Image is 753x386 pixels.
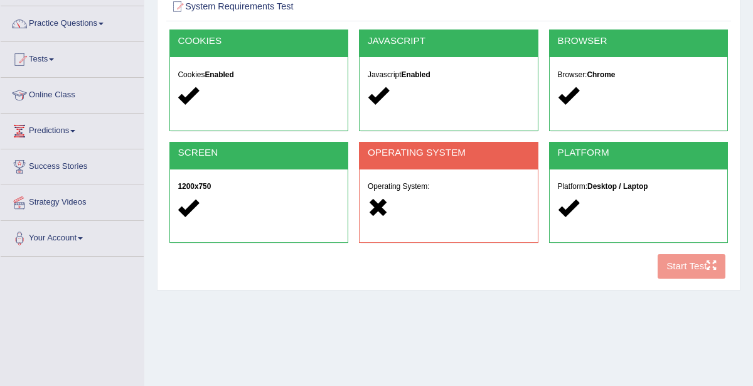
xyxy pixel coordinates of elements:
strong: Desktop / Laptop [587,182,648,191]
h5: Operating System: [368,183,530,191]
h2: JAVASCRIPT [368,36,530,46]
h5: Browser: [558,71,720,79]
h5: Javascript [368,71,530,79]
a: Predictions [1,114,144,145]
h2: COOKIES [178,36,339,46]
h2: PLATFORM [558,147,720,158]
h2: OPERATING SYSTEM [368,147,530,158]
h5: Cookies [178,71,339,79]
strong: Chrome [587,70,615,79]
a: Your Account [1,221,144,252]
a: Strategy Videos [1,185,144,217]
h5: Platform: [558,183,720,191]
strong: Enabled [205,70,233,79]
strong: 1200x750 [178,182,211,191]
a: Practice Questions [1,6,144,38]
h2: SCREEN [178,147,339,158]
strong: Enabled [402,70,430,79]
a: Tests [1,42,144,73]
h2: BROWSER [558,36,720,46]
a: Success Stories [1,149,144,181]
a: Online Class [1,78,144,109]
